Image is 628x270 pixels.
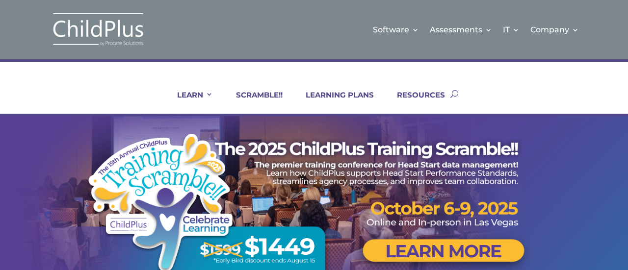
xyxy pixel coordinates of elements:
a: LEARN [165,90,213,114]
a: Company [530,10,579,49]
a: Software [373,10,419,49]
a: SCRAMBLE!! [224,90,283,114]
a: RESOURCES [385,90,445,114]
a: LEARNING PLANS [293,90,374,114]
a: IT [503,10,520,49]
a: Assessments [430,10,492,49]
